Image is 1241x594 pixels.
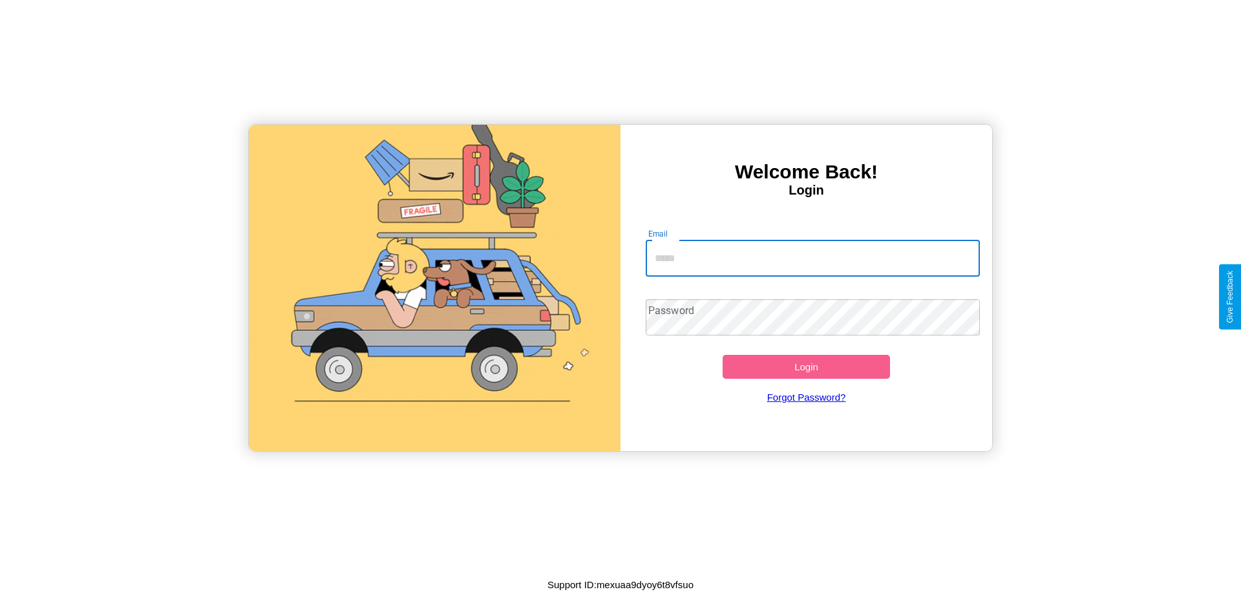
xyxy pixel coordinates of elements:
[620,161,992,183] h3: Welcome Back!
[648,228,668,239] label: Email
[249,125,620,451] img: gif
[723,355,890,379] button: Login
[547,576,694,593] p: Support ID: mexuaa9dyoy6t8vfsuo
[1225,271,1235,323] div: Give Feedback
[620,183,992,198] h4: Login
[639,379,974,416] a: Forgot Password?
